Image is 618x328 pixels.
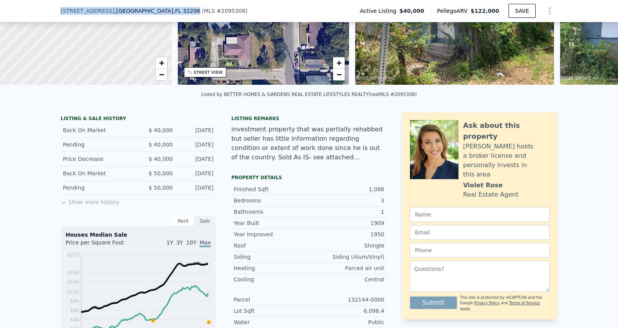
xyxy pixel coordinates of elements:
[201,92,417,97] div: Listed by BETTER HOMES & GARDENS REAL ESTATE LIFESTYLES REALTY (realMLS #2095308)
[115,7,200,15] span: , [GEOGRAPHIC_DATA]
[231,115,387,122] div: Listing remarks
[234,208,309,216] div: Bathrooms
[463,142,550,179] div: [PERSON_NAME] holds a broker license and personally invests in this area
[179,155,214,163] div: [DATE]
[179,169,214,177] div: [DATE]
[234,197,309,204] div: Bedrooms
[67,252,79,258] tspan: $217
[173,8,200,14] span: , FL 32206
[337,70,342,79] span: −
[149,156,173,162] span: $ 40,000
[63,169,132,177] div: Back On Market
[234,296,309,304] div: Parcel
[194,70,223,75] div: STREET VIEW
[159,70,164,79] span: −
[309,264,384,272] div: Forced air unit
[231,125,387,162] div: investment property that was partially rehabbed but seller has little information regarding condi...
[309,208,384,216] div: 1
[67,270,79,276] tspan: $169
[194,216,216,226] div: Sale
[61,195,119,206] button: Show more history
[67,289,79,295] tspan: $119
[200,239,211,247] span: Max
[309,219,384,227] div: 1909
[474,301,500,305] a: Privacy Policy
[234,318,309,326] div: Water
[399,7,424,15] span: $40,000
[410,243,550,258] input: Phone
[179,126,214,134] div: [DATE]
[231,174,387,181] div: Property details
[333,69,345,80] a: Zoom out
[234,307,309,315] div: Lot Sqft
[234,253,309,261] div: Siding
[63,155,132,163] div: Price Decrease
[309,276,384,283] div: Central
[67,279,79,285] tspan: $144
[61,115,216,123] div: LISTING & SALE HISTORY
[149,127,173,133] span: $ 40,000
[410,297,457,309] button: Submit
[309,296,384,304] div: 132144-0000
[217,8,245,14] span: # 2095308
[463,190,519,199] div: Real Estate Agent
[234,242,309,249] div: Roof
[337,58,342,68] span: +
[309,197,384,204] div: 3
[360,7,399,15] span: Active Listing
[234,276,309,283] div: Cooling
[509,4,536,18] button: SAVE
[463,120,550,142] div: Ask about this property
[309,253,384,261] div: Siding (Alum/Vinyl)
[176,239,183,246] span: 3Y
[202,7,248,15] div: ( )
[172,216,194,226] div: Rent
[542,3,557,19] button: Show Options
[460,295,550,312] div: This site is protected by reCAPTCHA and the Google and apply.
[70,298,79,304] tspan: $94
[63,184,132,192] div: Pending
[156,57,167,69] a: Zoom in
[70,308,79,313] tspan: $69
[159,58,164,68] span: +
[410,225,550,240] input: Email
[463,181,503,190] div: Violet Rose
[470,8,499,14] span: $122,000
[179,141,214,148] div: [DATE]
[309,318,384,326] div: Public
[179,184,214,192] div: [DATE]
[66,231,211,239] div: Houses Median Sale
[234,219,309,227] div: Year Built
[156,69,167,80] a: Zoom out
[309,242,384,249] div: Shingle
[410,207,550,222] input: Name
[234,230,309,238] div: Year Improved
[149,141,173,148] span: $ 40,000
[437,7,471,15] span: Pellego ARV
[63,141,132,148] div: Pending
[70,317,79,323] tspan: $44
[333,57,345,69] a: Zoom in
[66,239,138,251] div: Price per Square Foot
[186,239,196,246] span: 10Y
[309,307,384,315] div: 6,098.4
[204,8,215,14] span: MLS
[63,126,132,134] div: Back On Market
[167,239,173,246] span: 1Y
[61,7,115,15] span: [STREET_ADDRESS]
[309,185,384,193] div: 1,086
[509,301,540,305] a: Terms of Service
[234,264,309,272] div: Heating
[149,185,173,191] span: $ 50,000
[309,230,384,238] div: 1950
[149,170,173,176] span: $ 50,000
[234,185,309,193] div: Finished Sqft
